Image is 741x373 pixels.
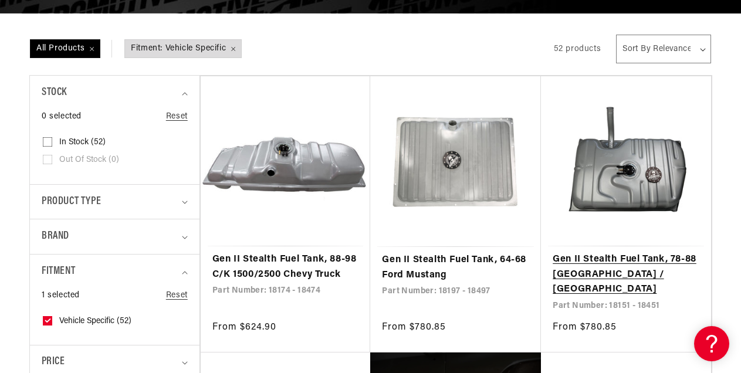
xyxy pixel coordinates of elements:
span: All Products [31,40,100,57]
span: 0 selected [42,110,82,123]
summary: Stock (0 selected) [42,76,188,110]
span: Fitment [42,263,75,280]
a: Gen II Stealth Fuel Tank, 78-88 [GEOGRAPHIC_DATA] / [GEOGRAPHIC_DATA] [553,252,699,297]
span: Product type [42,194,101,211]
a: Fitment: Vehicle Specific [124,40,242,57]
span: Out of stock (0) [59,155,119,165]
summary: Fitment (1 selected) [42,255,188,289]
a: Reset [166,289,188,302]
span: Vehicle Specific (52) [59,316,131,327]
span: In stock (52) [59,137,106,148]
span: Stock [42,84,67,101]
a: Reset [166,110,188,123]
span: Fitment: Vehicle Specific [125,40,241,57]
span: 52 products [554,45,601,53]
span: Price [42,354,65,370]
summary: Brand (0 selected) [42,219,188,254]
summary: Product type (0 selected) [42,185,188,219]
a: Gen II Stealth Fuel Tank, 64-68 Ford Mustang [382,253,529,283]
a: Gen II Stealth Fuel Tank, 88-98 C/K 1500/2500 Chevy Truck [212,252,359,282]
a: All Products [29,40,124,57]
span: 1 selected [42,289,80,302]
span: Brand [42,228,69,245]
